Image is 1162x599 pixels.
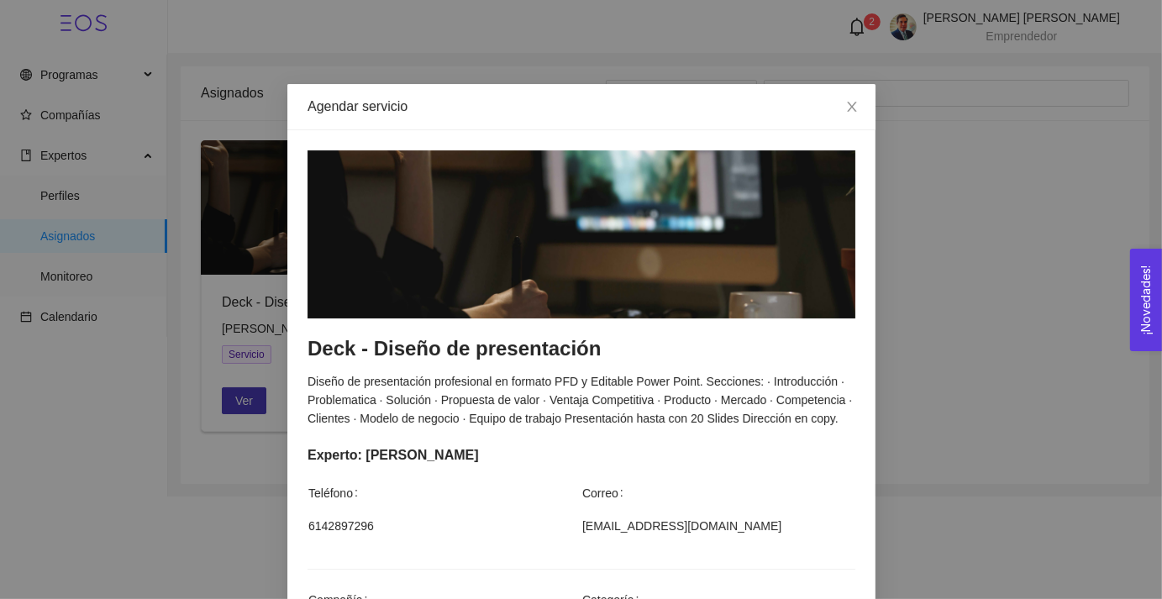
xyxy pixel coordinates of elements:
[1130,249,1162,351] button: Open Feedback Widget
[828,84,875,131] button: Close
[308,517,581,535] span: 6142897296
[308,97,855,116] div: Agendar servicio
[582,484,630,502] span: Correo
[308,375,852,425] span: Diseño de presentación profesional en formato PFD y Editable Power Point. Secciones: · Introducci...
[582,517,854,535] span: [EMAIL_ADDRESS][DOMAIN_NAME]
[845,100,859,113] span: close
[308,484,365,502] span: Teléfono
[308,335,855,362] h3: Deck - Diseño de presentación
[308,444,855,465] div: Experto: [PERSON_NAME]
